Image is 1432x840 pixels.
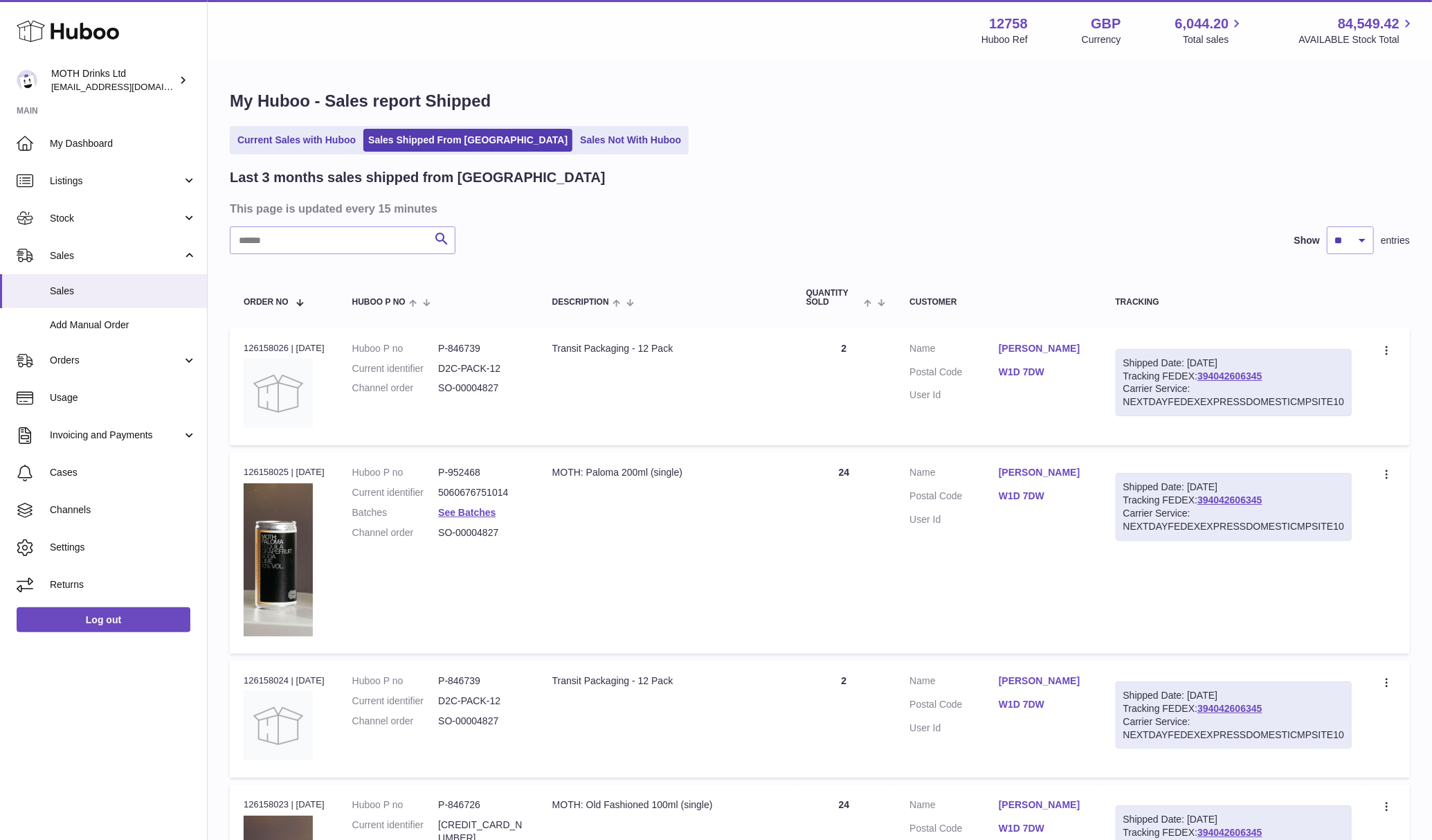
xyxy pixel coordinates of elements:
[17,607,190,632] a: Log out
[981,33,1028,46] div: Huboo Ref
[438,507,496,518] a: See Batches
[999,366,1088,379] a: W1D 7DW
[909,698,999,715] dt: Postal Code
[230,90,1410,112] h1: My Huboo - Sales report Shipped
[1381,234,1410,247] span: entries
[244,466,325,479] div: 126158025 | [DATE]
[909,466,999,483] dt: Name
[1175,15,1229,33] span: 6,044.20
[51,81,203,92] span: [EMAIL_ADDRESS][DOMAIN_NAME]
[1197,370,1262,382] a: 394042606345
[792,452,896,654] td: 24
[552,798,779,812] div: MOTH: Old Fashioned 100ml (single)
[1123,382,1344,409] div: Carrier Service: NEXTDAYFEDEXEXPRESSDOMESTICMPSITE10
[575,129,686,152] a: Sales Not With Huboo
[438,362,525,375] dd: D2C-PACK-12
[1175,15,1245,46] a: 6,044.20 Total sales
[989,15,1028,33] strong: 12758
[1116,681,1352,749] div: Tracking FEDEX:
[244,359,313,428] img: no-photo.jpg
[909,822,999,839] dt: Postal Code
[438,715,525,728] dd: SO-00004827
[50,578,197,591] span: Returns
[244,342,325,355] div: 126158026 | [DATE]
[244,483,313,636] img: 127581729090972.png
[1116,473,1352,541] div: Tracking FEDEX:
[352,506,439,519] dt: Batches
[806,289,860,307] span: Quantity Sold
[230,201,1406,216] h3: This page is updated every 15 minutes
[999,490,1088,503] a: W1D 7DW
[244,298,289,307] span: Order No
[909,722,999,735] dt: User Id
[1123,507,1344,533] div: Carrier Service: NEXTDAYFEDEXEXPRESSDOMESTICMPSITE10
[999,798,1088,812] a: [PERSON_NAME]
[1183,33,1244,46] span: Total sales
[352,695,439,708] dt: Current identifier
[552,298,609,307] span: Description
[352,798,439,812] dt: Huboo P no
[909,674,999,691] dt: Name
[50,466,197,479] span: Cases
[50,212,182,225] span: Stock
[438,674,525,688] dd: P-846739
[438,466,525,479] dd: P-952468
[352,674,439,688] dt: Huboo P no
[244,691,313,760] img: no-photo.jpg
[999,822,1088,835] a: W1D 7DW
[1123,715,1344,742] div: Carrier Service: NEXTDAYFEDEXEXPRESSDOMESTICMPSITE10
[1197,494,1262,506] a: 394042606345
[552,342,779,355] div: Transit Packaging - 12 Pack
[1338,15,1399,33] span: 84,549.42
[909,366,999,382] dt: Postal Code
[1123,357,1344,370] div: Shipped Date: [DATE]
[363,129,572,152] a: Sales Shipped From [GEOGRAPHIC_DATA]
[352,715,439,728] dt: Channel order
[1298,33,1415,46] span: AVAILABLE Stock Total
[438,695,525,708] dd: D2C-PACK-12
[1294,234,1320,247] label: Show
[909,513,999,526] dt: User Id
[1197,703,1262,714] a: 394042606345
[438,342,525,355] dd: P-846739
[352,298,406,307] span: Huboo P no
[792,661,896,778] td: 2
[352,486,439,499] dt: Current identifier
[999,698,1088,711] a: W1D 7DW
[50,429,182,442] span: Invoicing and Payments
[438,382,525,395] dd: SO-00004827
[244,674,325,687] div: 126158024 | [DATE]
[230,168,606,187] h2: Last 3 months sales shipped from [GEOGRAPHIC_DATA]
[1123,689,1344,702] div: Shipped Date: [DATE]
[50,503,197,517] span: Channels
[1123,481,1344,494] div: Shipped Date: [DATE]
[909,342,999,359] dt: Name
[1197,827,1262,838] a: 394042606345
[999,466,1088,479] a: [PERSON_NAME]
[909,798,999,815] dt: Name
[233,129,361,152] a: Current Sales with Huboo
[1123,813,1344,826] div: Shipped Date: [DATE]
[999,674,1088,688] a: [PERSON_NAME]
[552,674,779,688] div: Transit Packaging - 12 Pack
[999,342,1088,355] a: [PERSON_NAME]
[552,466,779,479] div: MOTH: Paloma 200ml (single)
[352,382,439,395] dt: Channel order
[352,466,439,479] dt: Huboo P no
[1091,15,1121,33] strong: GBP
[50,319,197,332] span: Add Manual Order
[50,285,197,298] span: Sales
[352,342,439,355] dt: Huboo P no
[1298,15,1415,46] a: 84,549.42 AVAILABLE Stock Total
[244,798,325,811] div: 126158023 | [DATE]
[50,354,182,367] span: Orders
[50,137,197,150] span: My Dashboard
[51,67,176,93] div: MOTH Drinks Ltd
[1116,298,1352,307] div: Tracking
[438,526,525,539] dd: SO-00004827
[1082,33,1121,46] div: Currency
[792,328,896,445] td: 2
[1116,349,1352,417] div: Tracking FEDEX:
[909,298,1087,307] div: Customer
[50,249,182,262] span: Sales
